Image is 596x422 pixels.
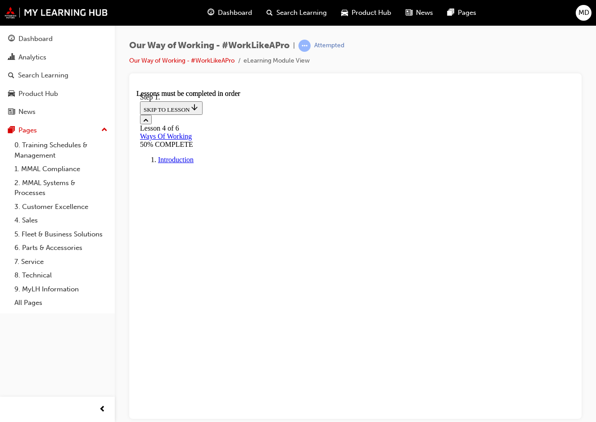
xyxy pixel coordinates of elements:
a: 7. Service [11,255,111,269]
section: Course Information [4,25,434,59]
span: news-icon [8,108,15,116]
button: MD [576,5,591,21]
span: Dashboard [218,8,252,18]
a: All Pages [11,296,111,310]
a: Dashboard [4,31,111,47]
span: | [293,41,295,51]
div: Lesson 4 of 6 [4,35,434,43]
span: search-icon [266,7,273,18]
div: 50% COMPLETE [4,51,434,59]
span: guage-icon [8,35,15,43]
span: SKIP TO LESSON [7,17,63,23]
div: Step 1. [4,4,434,12]
img: mmal [5,7,108,18]
li: eLearning Module View [244,56,310,66]
a: 8. Technical [11,268,111,282]
span: guage-icon [208,7,214,18]
a: Our Way of Working - #WorkLikeAPro [129,57,235,64]
a: Ways Of Working [4,43,55,50]
span: up-icon [101,124,108,136]
a: News [4,104,111,120]
span: Search Learning [276,8,327,18]
button: Pages [4,122,111,139]
div: Product Hub [18,89,58,99]
a: 5. Fleet & Business Solutions [11,227,111,241]
span: Product Hub [352,8,391,18]
span: search-icon [8,72,14,80]
span: Our Way of Working - #WorkLikeAPro [129,41,289,51]
button: Open navigation menu [4,25,15,35]
div: Analytics [18,52,46,63]
a: news-iconNews [398,4,440,22]
span: car-icon [341,7,348,18]
a: Search Learning [4,67,111,84]
a: 6. Parts & Accessories [11,241,111,255]
a: 4. Sales [11,213,111,227]
span: pages-icon [447,7,454,18]
a: Analytics [4,49,111,66]
div: Dashboard [18,34,53,44]
span: car-icon [8,90,15,98]
div: Pages [18,125,37,136]
span: Pages [458,8,476,18]
button: SKIP TO LESSON [4,12,66,25]
div: News [18,107,36,117]
a: search-iconSearch Learning [259,4,334,22]
span: chart-icon [8,54,15,62]
a: 3. Customer Excellence [11,200,111,214]
span: news-icon [406,7,412,18]
a: 0. Training Schedules & Management [11,138,111,162]
a: Product Hub [4,86,111,102]
a: 9. MyLH Information [11,282,111,296]
button: DashboardAnalyticsSearch LearningProduct HubNews [4,29,111,122]
a: 2. MMAL Systems & Processes [11,176,111,200]
a: car-iconProduct Hub [334,4,398,22]
a: 1. MMAL Compliance [11,162,111,176]
span: prev-icon [99,404,106,415]
a: guage-iconDashboard [200,4,259,22]
span: News [416,8,433,18]
a: pages-iconPages [440,4,483,22]
div: Search Learning [18,70,68,81]
span: learningRecordVerb_ATTEMPT-icon [298,40,311,52]
span: MD [578,8,589,18]
span: pages-icon [8,127,15,135]
div: Attempted [314,41,344,50]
